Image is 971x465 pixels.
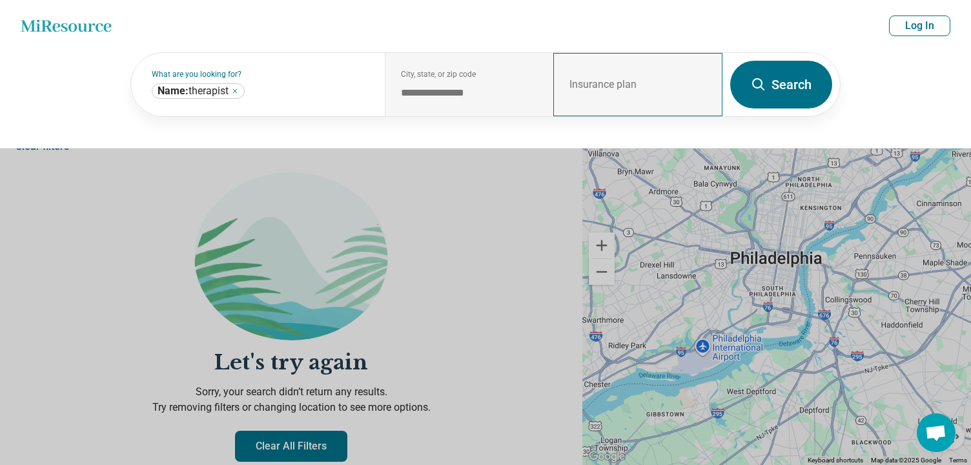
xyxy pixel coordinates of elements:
[152,70,369,78] label: What are you looking for?
[889,15,950,36] button: Log In
[917,413,956,452] a: Open chat
[231,87,239,95] button: therapist
[152,83,245,99] div: therapist
[730,61,832,108] button: Search
[158,85,189,97] span: Name:
[158,85,229,98] span: therapist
